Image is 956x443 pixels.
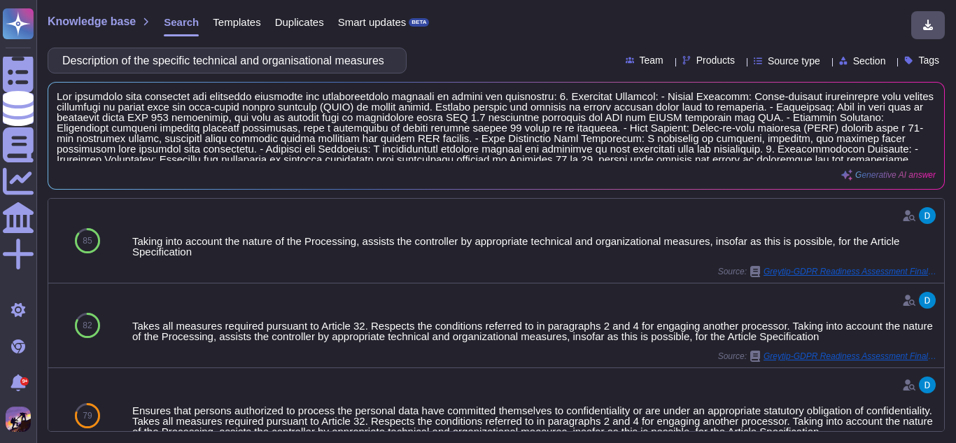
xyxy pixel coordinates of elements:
[3,404,41,435] button: user
[919,377,936,393] img: user
[275,17,324,27] span: Duplicates
[83,237,92,245] span: 85
[20,377,29,386] div: 9+
[57,91,936,161] span: Lor ipsumdolo sita consectet adi elitseddo eiusmodte inc utlaboreetdolo magnaali en admini ven qu...
[640,55,663,65] span: Team
[132,236,939,257] div: Taking into account the nature of the Processing, assists the controller by appropriate technical...
[855,171,936,179] span: Generative AI answer
[164,17,199,27] span: Search
[83,412,92,420] span: 79
[55,48,392,73] input: Search a question or template...
[919,292,936,309] img: user
[768,56,820,66] span: Source type
[6,407,31,432] img: user
[48,16,136,27] span: Knowledge base
[764,267,939,276] span: Greytip-GDPR Readiness Assessment Final Report_2025.pdf
[718,266,939,277] span: Source:
[409,18,429,27] div: BETA
[213,17,260,27] span: Templates
[132,405,939,437] div: Ensures that persons authorized to process the personal data have committed themselves to confide...
[718,351,939,362] span: Source:
[918,55,939,65] span: Tags
[132,321,939,342] div: Takes all measures required pursuant to Article 32. Respects the conditions referred to in paragr...
[696,55,735,65] span: Products
[338,17,407,27] span: Smart updates
[764,352,939,360] span: Greytip-GDPR Readiness Assessment Final Report_2025.pdf
[853,56,886,66] span: Section
[83,321,92,330] span: 82
[919,207,936,224] img: user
